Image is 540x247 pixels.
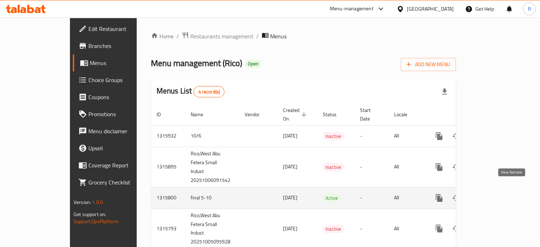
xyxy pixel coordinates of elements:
div: Active [323,194,341,202]
a: Coupons [73,88,160,106]
button: more [431,159,448,176]
span: Status [323,110,346,119]
span: Open [245,61,261,67]
span: ID [157,110,170,119]
span: Locale [394,110,416,119]
button: more [431,128,448,145]
li: / [176,32,179,41]
span: Restaurants management [190,32,253,41]
span: Created On [283,106,309,123]
td: - [354,187,388,209]
span: [DATE] [283,131,298,140]
div: Inactive [323,225,344,233]
button: Change Status [448,128,465,145]
span: Promotions [88,110,154,118]
td: 1315895 [151,147,185,187]
div: Export file [436,83,453,100]
li: / [256,32,259,41]
div: Open [245,60,261,68]
button: more [431,189,448,206]
td: All [388,125,425,147]
th: Actions [425,104,504,125]
span: Choice Groups [88,76,154,84]
h2: Menus List [157,86,224,97]
a: Menu disclaimer [73,123,160,140]
a: Edit Restaurant [73,20,160,37]
span: 1.0.0 [92,198,103,207]
span: Grocery Checklist [88,178,154,187]
span: Add New Menu [407,60,450,69]
td: Rico,West Abu Fetera Small Indust 20251006091542 [185,147,239,187]
span: Active [323,194,341,202]
a: Choice Groups [73,71,160,88]
span: Menu disclaimer [88,127,154,135]
td: 1315800 [151,187,185,209]
button: Change Status [448,159,465,176]
span: [DATE] [283,162,298,171]
button: more [431,220,448,237]
a: Branches [73,37,160,54]
nav: breadcrumb [151,32,456,41]
div: Menu-management [330,5,373,13]
td: All [388,147,425,187]
span: Menus [90,59,154,67]
a: Grocery Checklist [73,174,160,191]
div: [GEOGRAPHIC_DATA] [407,5,454,13]
span: Branches [88,42,154,50]
span: 4 record(s) [194,88,224,95]
span: [DATE] [283,193,298,202]
a: Support.OpsPlatform [73,217,119,226]
span: Inactive [323,225,344,233]
a: Upsell [73,140,160,157]
button: Change Status [448,189,465,206]
td: final 5-10 [185,187,239,209]
button: Change Status [448,220,465,237]
span: Edit Restaurant [88,25,154,33]
td: 10/6 [185,125,239,147]
span: Name [191,110,212,119]
a: Coverage Report [73,157,160,174]
span: Coverage Report [88,161,154,170]
button: Add New Menu [401,58,456,71]
td: All [388,187,425,209]
span: Coupons [88,93,154,101]
span: Version: [73,198,91,207]
span: [DATE] [283,224,298,233]
a: Promotions [73,106,160,123]
span: Inactive [323,163,344,171]
div: Total records count [193,86,224,97]
span: Upsell [88,144,154,152]
a: Restaurants management [182,32,253,41]
td: 1315932 [151,125,185,147]
span: Start Date [360,106,380,123]
a: Home [151,32,174,41]
span: R [528,5,531,13]
span: Menu management ( Rico ) [151,55,242,71]
td: - [354,147,388,187]
span: Menus [270,32,287,41]
span: Vendor [245,110,269,119]
span: Get support on: [73,210,106,219]
td: - [354,125,388,147]
span: Inactive [323,132,344,140]
a: Menus [73,54,160,71]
